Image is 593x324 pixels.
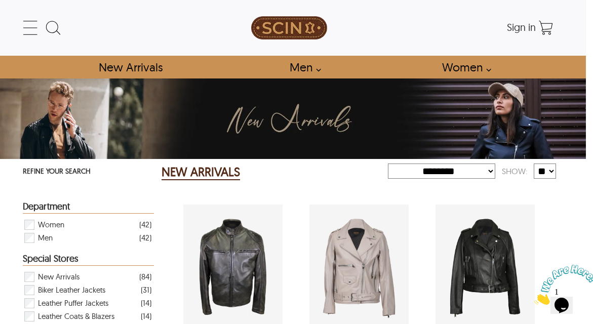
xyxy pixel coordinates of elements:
[507,24,536,32] a: Sign in
[38,297,108,310] span: Leather Puffer Jackets
[38,310,114,323] span: Leather Coats & Blazers
[530,261,593,309] iframe: chat widget
[38,283,105,297] span: Biker Leather Jackets
[23,283,152,297] div: Filter Biker Leather Jackets New Arrivals
[23,201,154,214] div: Heading Filter New Arrivals by Department
[141,297,151,309] div: ( 14 )
[4,4,67,44] img: Chat attention grabber
[38,218,64,231] span: Women
[23,254,154,266] div: Heading Filter New Arrivals by Special Stores
[162,162,388,182] div: New Arrivals 85 Results Found
[536,18,556,38] a: Shopping Cart
[139,231,151,244] div: ( 42 )
[139,270,151,283] div: ( 84 )
[430,56,497,78] a: Shop Women Leather Jackets
[23,310,152,323] div: Filter Leather Coats & Blazers New Arrivals
[87,56,174,78] a: Shop New Arrivals
[251,5,327,51] img: SCIN
[141,310,151,322] div: ( 14 )
[23,297,152,310] div: Filter Leather Puffer Jackets New Arrivals
[23,164,154,180] p: REFINE YOUR SEARCH
[23,231,152,245] div: Filter Men New Arrivals
[507,21,536,33] span: Sign in
[4,4,8,13] span: 1
[38,231,53,245] span: Men
[278,56,327,78] a: shop men's leather jackets
[139,218,151,231] div: ( 42 )
[201,5,378,51] a: SCIN
[141,283,151,296] div: ( 31 )
[23,218,152,231] div: Filter Women New Arrivals
[23,270,152,283] div: Filter New Arrivals New Arrivals
[495,163,534,180] div: Show:
[38,270,80,283] span: New Arrivals
[162,164,240,180] h2: NEW ARRIVALS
